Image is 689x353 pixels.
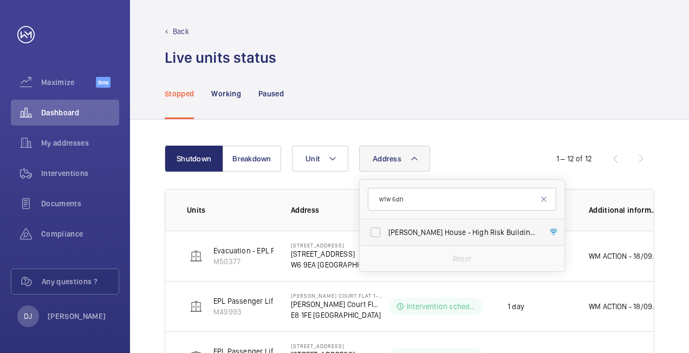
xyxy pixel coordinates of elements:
p: Working [211,88,240,99]
span: Interventions [41,168,119,179]
span: Beta [96,77,110,88]
p: Units [187,205,274,215]
p: EPL Passenger Lift [213,296,276,306]
div: 1 – 12 of 12 [556,153,592,164]
p: Intervention scheduled [407,301,476,312]
p: WM ACTION - 18/09 - Follow up [DATE] 17/09 - No access [589,251,658,262]
p: [STREET_ADDRESS] [291,249,382,259]
p: M50377 [213,256,335,267]
span: Unit [305,154,320,163]
span: [PERSON_NAME] House - High Risk Building - [PERSON_NAME][GEOGRAPHIC_DATA], [GEOGRAPHIC_DATA] [388,227,537,238]
span: Documents [41,198,119,209]
span: Maximize [41,77,96,88]
p: Back [173,26,189,37]
button: Address [359,146,430,172]
p: [STREET_ADDRESS] [291,343,355,349]
span: Compliance [41,228,119,239]
p: [PERSON_NAME] Court Flat 1-15 [291,299,382,310]
p: [PERSON_NAME] [48,311,106,322]
p: Evacuation - EPL Passenger Lift No 1 [213,245,335,256]
h1: Live units status [165,48,276,68]
p: [PERSON_NAME] Court Flat 1-15 [291,292,382,299]
span: Any questions ? [42,276,119,287]
p: Additional information [589,205,658,215]
span: Address [373,154,401,163]
button: Breakdown [223,146,281,172]
img: elevator.svg [190,250,203,263]
p: M49993 [213,306,276,317]
p: E8 1FE [GEOGRAPHIC_DATA] [291,310,382,321]
p: Paused [258,88,284,99]
img: elevator.svg [190,300,203,313]
p: 1 day [508,301,524,312]
p: WM ACTION - 18/09 - Collecting [DATE] to fit 17/09 - New lock required [589,301,658,312]
p: [STREET_ADDRESS] [291,242,382,249]
button: Unit [292,146,348,172]
p: Reset [453,253,471,264]
p: DJ [24,311,32,322]
span: Dashboard [41,107,119,118]
p: W6 9EA [GEOGRAPHIC_DATA] [291,259,382,270]
p: Stopped [165,88,194,99]
input: Search by address [368,188,556,211]
button: Shutdown [165,146,223,172]
span: My addresses [41,138,119,148]
p: Address [291,205,382,215]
